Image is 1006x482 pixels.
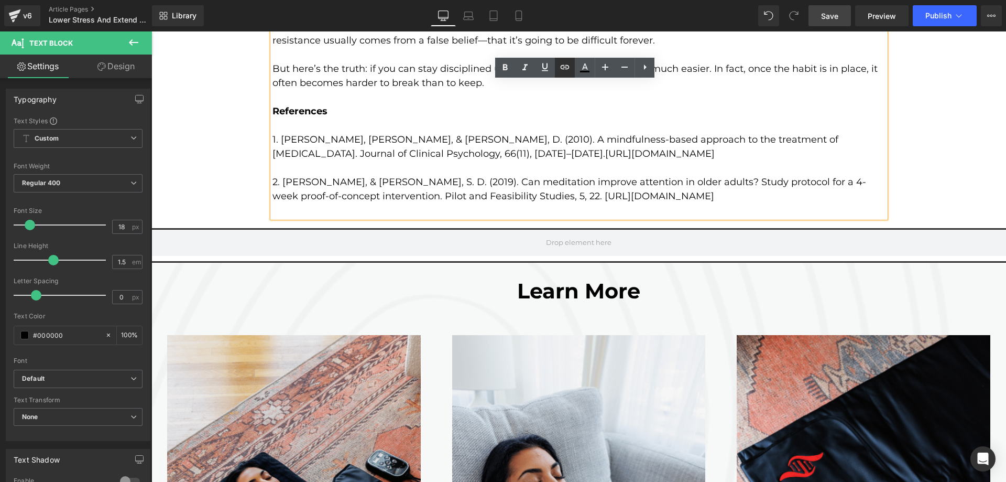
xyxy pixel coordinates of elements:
[506,5,531,26] a: Mobile
[14,313,143,320] div: Text Color
[132,259,141,265] span: em
[868,10,896,22] span: Preview
[49,5,169,14] a: Article Pages
[913,5,977,26] button: Publish
[821,10,838,22] span: Save
[22,413,38,421] b: None
[14,449,60,464] div: Text Shadow
[29,39,73,47] span: Text Block
[14,397,143,404] div: Text Transform
[431,5,456,26] a: Desktop
[970,446,996,472] div: Open Intercom Messenger
[78,55,154,78] a: Design
[14,89,57,104] div: Typography
[855,5,909,26] a: Preview
[14,242,143,250] div: Line Height
[366,247,489,272] span: Learn More
[121,74,176,85] strong: References
[152,5,204,26] a: New Library
[456,5,481,26] a: Laptop
[121,101,734,130] p: 1. [PERSON_NAME], [PERSON_NAME], & [PERSON_NAME], D. (2010). A mindfulness-based approach to the ...
[14,277,143,285] div: Letter Spacing
[172,11,196,20] span: Library
[33,329,100,341] input: Color
[35,134,59,143] b: Custom
[454,116,563,128] a: [URL][DOMAIN_NAME]
[981,5,1002,26] button: More
[925,12,952,20] span: Publish
[481,5,506,26] a: Tablet
[121,30,734,59] p: But here’s the truth: if you can stay disciplined until the habit forms, it becomes much easier. ...
[22,179,61,187] b: Regular 400
[14,357,143,365] div: Font
[14,116,143,125] div: Text Styles
[758,5,779,26] button: Undo
[4,5,40,26] a: v6
[132,294,141,301] span: px
[117,326,142,345] div: %
[132,223,141,230] span: px
[121,144,734,172] p: 2. [PERSON_NAME], & [PERSON_NAME], S. D. (2019). Can meditation improve attention in older adults...
[22,374,45,383] i: Default
[14,207,143,215] div: Font Size
[14,163,143,170] div: Font Weight
[783,5,804,26] button: Redo
[21,9,34,23] div: v6
[49,16,149,24] span: Lower Stress And Extend Life With Your Mind: 3 Easy Ways &amp; How To Make Them Habit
